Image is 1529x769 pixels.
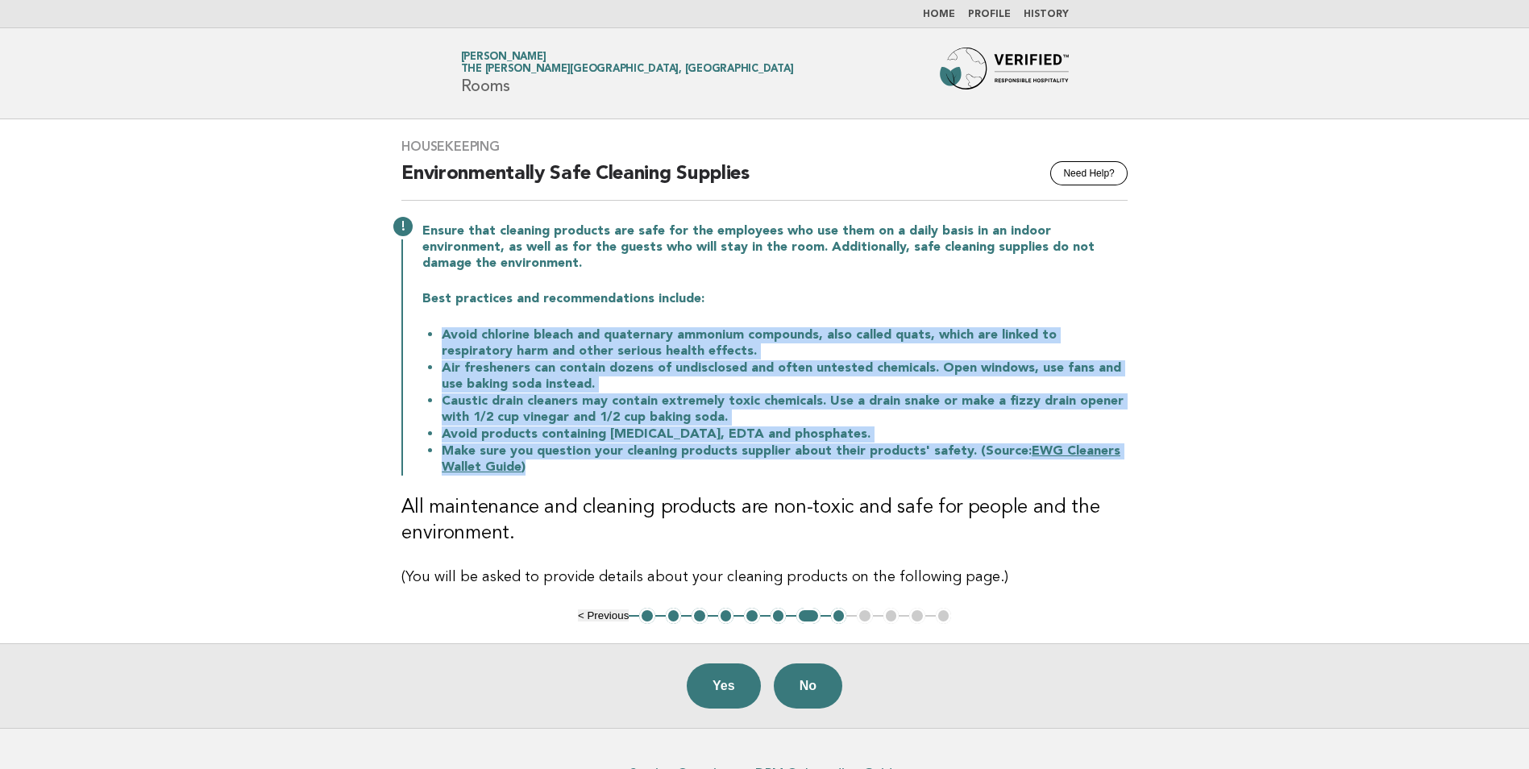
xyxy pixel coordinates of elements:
[461,52,794,74] a: [PERSON_NAME]The [PERSON_NAME][GEOGRAPHIC_DATA], [GEOGRAPHIC_DATA]
[442,393,1128,426] li: Caustic drain cleaners may contain extremely toxic chemicals. Use a drain snake or make a fizzy d...
[422,223,1128,272] p: Ensure that cleaning products are safe for the employees who use them on a daily basis in an indo...
[442,426,1128,443] li: Avoid products containing [MEDICAL_DATA], EDTA and phosphates.
[692,608,708,624] button: 3
[401,161,1128,201] h2: Environmentally Safe Cleaning Supplies
[666,608,682,624] button: 2
[461,64,794,75] span: The [PERSON_NAME][GEOGRAPHIC_DATA], [GEOGRAPHIC_DATA]
[639,608,655,624] button: 1
[774,663,842,709] button: No
[442,360,1128,393] li: Air fresheners can contain dozens of undisclosed and often untested chemicals. Open windows, use ...
[923,10,955,19] a: Home
[1050,161,1127,185] button: Need Help?
[940,48,1069,99] img: Forbes Travel Guide
[401,566,1128,588] p: (You will be asked to provide details about your cleaning products on the following page.)
[831,608,847,624] button: 8
[578,609,629,621] button: < Previous
[401,139,1128,155] h3: Housekeeping
[718,608,734,624] button: 4
[796,608,820,624] button: 7
[1024,10,1069,19] a: History
[771,608,787,624] button: 6
[422,291,1128,307] p: Best practices and recommendations include:
[461,52,794,94] h1: Rooms
[401,495,1128,547] h3: All maintenance and cleaning products are non-toxic and safe for people and the environment.
[744,608,760,624] button: 5
[442,326,1128,360] li: Avoid chlorine bleach and quaternary ammonium compounds, also called quats, which are linked to r...
[968,10,1011,19] a: Profile
[442,443,1128,476] li: Make sure you question your cleaning products supplier about their products' safety. (Source: )
[687,663,761,709] button: Yes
